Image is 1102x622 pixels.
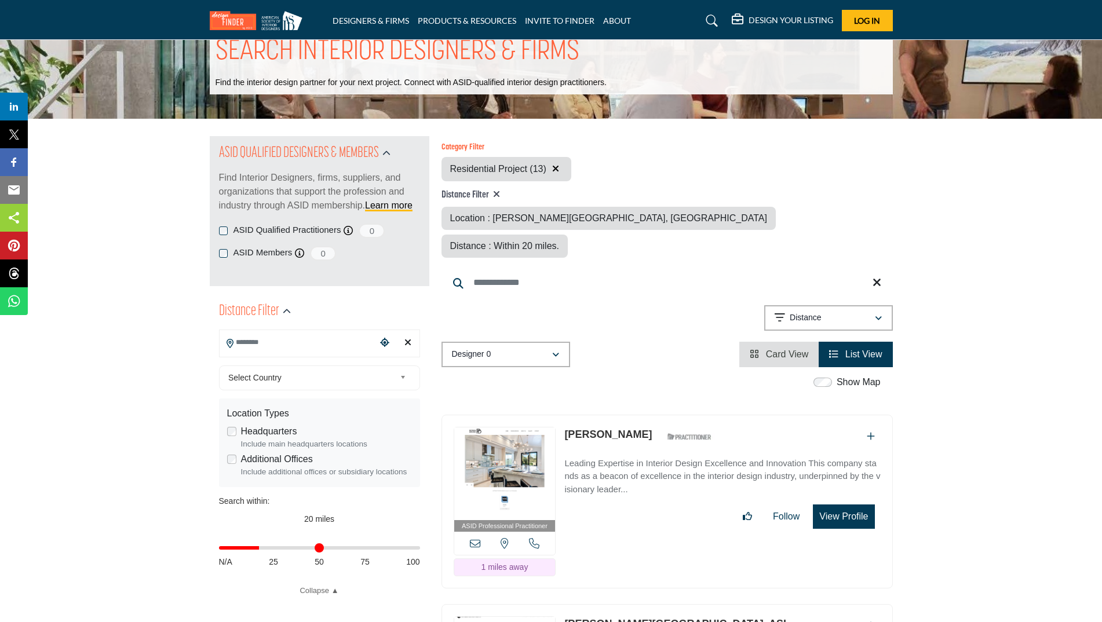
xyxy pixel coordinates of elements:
span: Location : [PERSON_NAME][GEOGRAPHIC_DATA], [GEOGRAPHIC_DATA] [450,213,767,223]
div: Search within: [219,495,420,507]
h4: Distance Filter [441,189,893,201]
span: 0 [310,246,336,261]
li: List View [819,342,892,367]
span: Select Country [228,371,395,385]
button: View Profile [813,504,874,529]
label: Additional Offices [241,452,313,466]
a: INVITE TO FINDER [525,16,594,25]
span: N/A [219,556,232,568]
label: ASID Members [233,246,293,259]
a: Add To List [867,431,875,441]
div: Choose your current location [376,331,393,356]
a: [PERSON_NAME] [564,429,652,440]
img: ASID Qualified Practitioners Badge Icon [663,430,715,444]
p: Mary Petron [564,427,652,442]
a: PRODUCTS & RESOURCES [418,16,516,25]
a: Learn more [365,200,413,210]
img: Mary Petron [454,427,556,520]
span: Distance : Within 20 miles. [450,241,560,251]
h2: ASID QUALIFIED DESIGNERS & MEMBERS [219,143,379,164]
p: Distance [790,312,821,324]
span: 100 [406,556,419,568]
a: Search [695,12,725,30]
input: ASID Qualified Practitioners checkbox [219,226,228,235]
a: ASID Professional Practitioner [454,427,556,532]
a: ABOUT [603,16,631,25]
label: Show Map [837,375,881,389]
a: Collapse ▲ [219,585,420,597]
a: Leading Expertise in Interior Design Excellence and Innovation This company stands as a beacon of... [564,450,880,496]
span: Log In [854,16,880,25]
h5: DESIGN YOUR LISTING [749,15,833,25]
span: Card View [766,349,809,359]
button: Distance [764,305,893,331]
h2: Distance Filter [219,301,279,322]
button: Designer 0 [441,342,570,367]
li: Card View [739,342,819,367]
h6: Category Filter [441,143,572,153]
p: Designer 0 [452,349,491,360]
div: Include main headquarters locations [241,438,412,450]
span: 0 [359,224,385,238]
div: Clear search location [399,331,417,356]
div: Include additional offices or subsidiary locations [241,466,412,478]
h1: SEARCH INTERIOR DESIGNERS & FIRMS [216,34,579,70]
button: Follow [765,505,807,528]
span: List View [845,349,882,359]
p: Find Interior Designers, firms, suppliers, and organizations that support the profession and indu... [219,171,420,213]
span: Residential Project (13) [450,164,546,174]
a: DESIGNERS & FIRMS [333,16,409,25]
input: Search Keyword [441,269,893,297]
input: Search Location [220,331,376,354]
p: Find the interior design partner for your next project. Connect with ASID-qualified interior desi... [216,77,607,89]
label: ASID Qualified Practitioners [233,224,341,237]
img: Site Logo [210,11,308,30]
button: Like listing [735,505,760,528]
span: 20 miles [304,514,334,524]
label: Headquarters [241,425,297,438]
button: Log In [842,10,893,31]
span: 75 [360,556,370,568]
span: ASID Professional Practitioner [462,521,548,531]
div: DESIGN YOUR LISTING [732,14,833,28]
span: 1 miles away [481,562,528,572]
a: View Card [750,349,808,359]
span: 50 [315,556,324,568]
span: 25 [269,556,278,568]
a: View List [829,349,882,359]
input: ASID Members checkbox [219,249,228,258]
div: Location Types [227,407,412,420]
p: Leading Expertise in Interior Design Excellence and Innovation This company stands as a beacon of... [564,457,880,496]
